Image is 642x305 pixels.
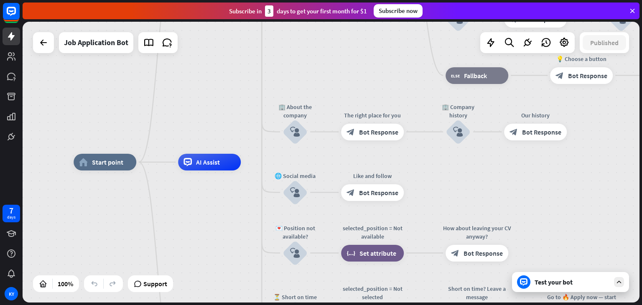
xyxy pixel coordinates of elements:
[7,214,15,220] div: days
[616,14,626,24] i: block_user_input
[451,71,460,80] i: block_fallback
[544,55,619,63] div: 💡 Choose a button
[270,172,320,180] div: 🌐 Social media
[335,224,410,241] div: selected_position = Not available
[64,32,128,53] div: Job Application Bot
[9,207,13,214] div: 7
[3,205,20,222] a: 7 days
[270,293,320,301] div: ⏳ Short on time
[346,188,355,197] i: block_bot_response
[143,277,167,290] span: Support
[535,278,610,286] div: Test your bot
[335,111,410,119] div: The right place for you
[510,128,518,136] i: block_bot_response
[359,188,398,197] span: Bot Response
[451,249,459,257] i: block_bot_response
[265,5,273,17] div: 3
[335,285,410,301] div: selected_position = Not selected
[92,158,123,166] span: Start point
[5,287,18,300] div: KY
[433,103,483,119] div: 🏢 Company history
[229,5,367,17] div: Subscribe in days to get your first month for $1
[555,71,564,80] i: block_bot_response
[522,128,561,136] span: Bot Response
[359,128,398,136] span: Bot Response
[79,158,88,166] i: home_2
[374,4,423,18] div: Subscribe now
[568,71,607,80] span: Bot Response
[510,15,518,23] i: block_bot_response
[544,293,619,301] div: Go to 🔥 Apply now — start
[196,158,220,166] span: AI Assist
[453,14,463,24] i: block_user_input
[464,71,487,80] span: Fallback
[346,128,355,136] i: block_bot_response
[453,127,463,137] i: block_user_input
[270,103,320,119] div: 🏢 About the company
[464,249,503,257] span: Bot Response
[583,35,626,50] button: Published
[359,249,396,257] span: Set attribute
[335,172,410,180] div: Like and follow
[55,277,76,290] div: 100%
[439,224,515,241] div: How about leaving your CV anyway?
[522,15,561,23] span: Bot Response
[290,127,300,137] i: block_user_input
[270,224,320,241] div: 💌 Position not available?
[346,249,355,257] i: block_set_attribute
[498,111,573,119] div: Our history
[290,188,300,198] i: block_user_input
[439,285,515,301] div: Short on time? Leave a message
[290,248,300,258] i: block_user_input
